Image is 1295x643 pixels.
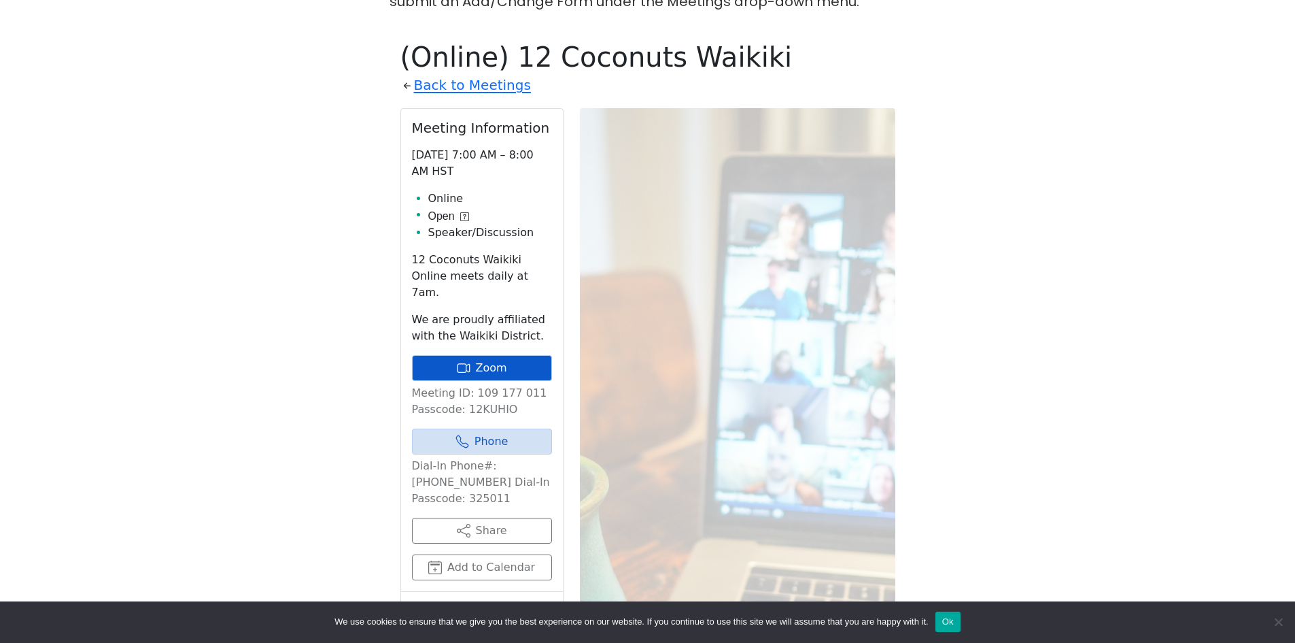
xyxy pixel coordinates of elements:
p: Dial-In Phone#: [PHONE_NUMBER] Dial-In Passcode: 325011 [412,458,552,507]
p: 12 Coconuts Waikiki Online meets daily at 7am. [412,252,552,301]
span: We use cookies to ensure that we give you the best experience on our website. If you continue to ... [334,615,928,629]
button: Ok [935,612,961,632]
button: Open [428,208,469,225]
li: Online [428,191,552,207]
button: Share [412,518,552,544]
span: No [1271,615,1285,629]
p: Meeting ID: 109 177 011 Passcode: 12KUHIO [412,385,552,418]
h2: Meeting Information [412,120,552,136]
a: Zoom [412,355,552,381]
span: Open [428,208,455,225]
p: We are proudly affiliated with the Waikiki District. [412,312,552,344]
h1: (Online) 12 Coconuts Waikiki [400,41,895,73]
li: Speaker/Discussion [428,225,552,241]
p: [DATE] 7:00 AM – 8:00 AM HST [412,147,552,180]
a: Back to Meetings [414,73,531,97]
a: Phone [412,429,552,455]
button: Add to Calendar [412,555,552,580]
